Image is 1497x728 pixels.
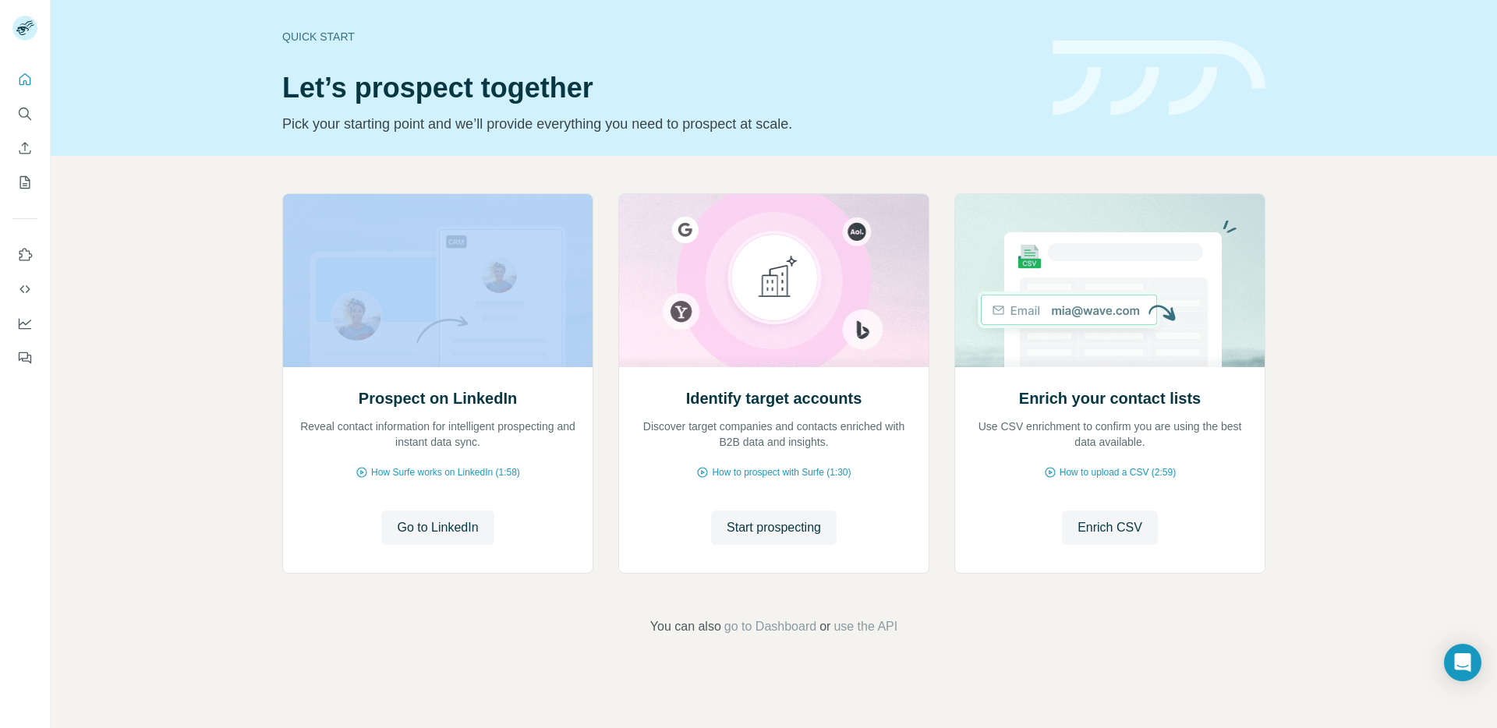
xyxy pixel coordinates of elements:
button: Quick start [12,65,37,94]
span: You can also [650,617,721,636]
span: Enrich CSV [1078,518,1142,537]
button: Start prospecting [711,511,837,545]
img: Enrich your contact lists [954,194,1265,367]
p: Pick your starting point and we’ll provide everything you need to prospect at scale. [282,113,1034,135]
button: Go to LinkedIn [381,511,494,545]
span: How to prospect with Surfe (1:30) [712,465,851,479]
h2: Prospect on LinkedIn [359,387,517,409]
h2: Enrich your contact lists [1019,387,1201,409]
p: Discover target companies and contacts enriched with B2B data and insights. [635,419,913,450]
button: My lists [12,168,37,196]
button: Use Surfe API [12,275,37,303]
button: Enrich CSV [12,134,37,162]
div: Open Intercom Messenger [1444,644,1481,681]
img: Identify target accounts [618,194,929,367]
button: use the API [833,617,897,636]
span: How Surfe works on LinkedIn (1:58) [371,465,520,479]
button: Use Surfe on LinkedIn [12,241,37,269]
div: Quick start [282,29,1034,44]
span: Go to LinkedIn [397,518,478,537]
span: Start prospecting [727,518,821,537]
h2: Identify target accounts [686,387,862,409]
span: or [819,617,830,636]
p: Use CSV enrichment to confirm you are using the best data available. [971,419,1249,450]
button: Enrich CSV [1062,511,1158,545]
p: Reveal contact information for intelligent prospecting and instant data sync. [299,419,577,450]
button: go to Dashboard [724,617,816,636]
button: Search [12,100,37,128]
img: Prospect on LinkedIn [282,194,593,367]
span: How to upload a CSV (2:59) [1060,465,1176,479]
h1: Let’s prospect together [282,72,1034,104]
img: banner [1053,41,1265,116]
button: Feedback [12,344,37,372]
button: Dashboard [12,309,37,337]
